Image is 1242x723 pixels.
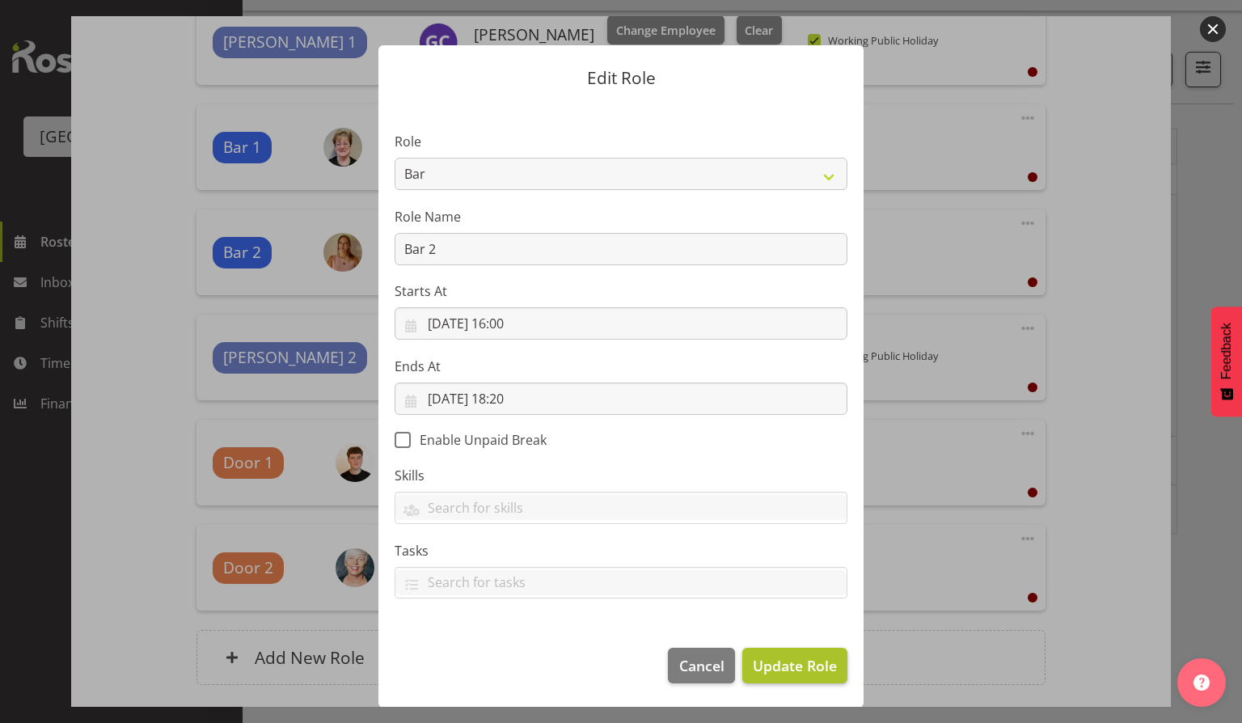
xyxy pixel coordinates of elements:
[395,307,847,340] input: Click to select...
[395,281,847,301] label: Starts At
[395,570,847,595] input: Search for tasks
[395,233,847,265] input: E.g. Waiter 1
[1193,674,1210,691] img: help-xxl-2.png
[1219,323,1234,379] span: Feedback
[395,541,847,560] label: Tasks
[395,357,847,376] label: Ends At
[753,655,837,676] span: Update Role
[668,648,734,683] button: Cancel
[395,132,847,151] label: Role
[742,648,847,683] button: Update Role
[395,383,847,415] input: Click to select...
[395,207,847,226] label: Role Name
[411,432,547,448] span: Enable Unpaid Break
[395,495,847,520] input: Search for skills
[395,70,847,87] p: Edit Role
[679,655,724,676] span: Cancel
[395,466,847,485] label: Skills
[1211,307,1242,416] button: Feedback - Show survey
